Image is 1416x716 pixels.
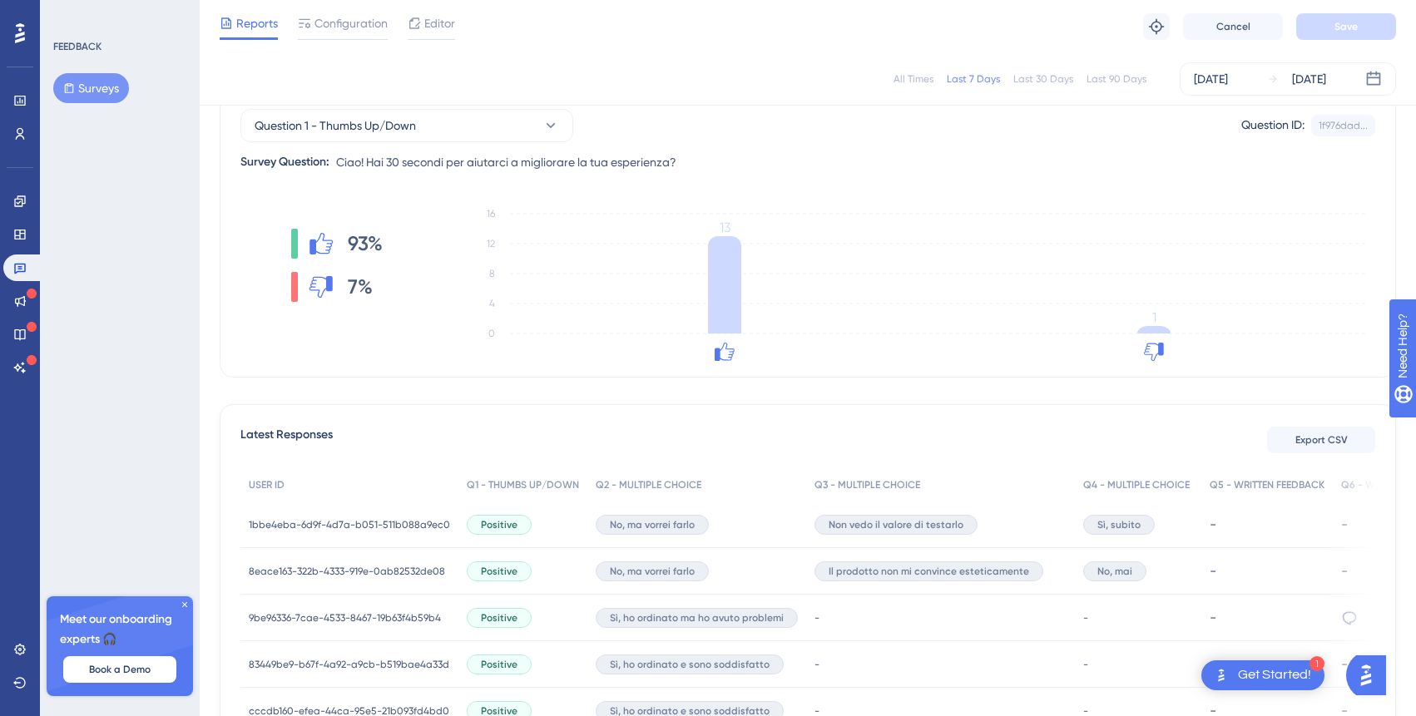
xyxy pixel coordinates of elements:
[89,663,151,676] span: Book a Demo
[1210,478,1324,491] span: Q5 - WRITTEN FEEDBACK
[1183,13,1283,40] button: Cancel
[314,13,388,33] span: Configuration
[424,13,455,33] span: Editor
[240,152,329,172] div: Survey Question:
[488,328,495,339] tspan: 0
[240,109,573,142] button: Question 1 - Thumbs Up/Down
[53,73,129,103] button: Surveys
[1210,516,1324,532] div: -
[610,518,695,531] span: No, ma vorrei farlo
[1013,72,1073,86] div: Last 30 Days
[249,518,450,531] span: 1bbe4eba-6d9f-4d7a-b051-511b088a9ec0
[1083,478,1190,491] span: Q4 - MULTIPLE CHOICE
[1083,611,1088,625] span: -
[1334,20,1358,33] span: Save
[63,656,176,683] button: Book a Demo
[489,298,495,309] tspan: 4
[1310,656,1324,671] div: 1
[596,478,701,491] span: Q2 - MULTIPLE CHOICE
[1152,309,1156,325] tspan: 1
[1210,610,1324,625] div: -
[1097,518,1141,531] span: Sì, subito
[348,274,373,300] span: 7%
[240,425,333,455] span: Latest Responses
[481,611,517,625] span: Positive
[1210,563,1324,579] div: -
[1319,119,1368,132] div: 1f976dad...
[829,565,1029,578] span: Il prodotto non mi convince esteticamente
[249,478,285,491] span: USER ID
[1210,656,1324,672] div: -
[1083,658,1088,671] span: -
[336,152,676,172] span: Ciao! Hai 30 secondi per aiutarci a migliorare la tua esperienza?
[1097,565,1132,578] span: No, mai
[1201,660,1324,690] div: Open Get Started! checklist, remaining modules: 1
[1267,427,1375,453] button: Export CSV
[814,611,819,625] span: -
[39,4,104,24] span: Need Help?
[1296,13,1396,40] button: Save
[236,13,278,33] span: Reports
[610,611,784,625] span: Sì, ho ordinato ma ho avuto problemi
[814,478,920,491] span: Q3 - MULTIPLE CHOICE
[1216,20,1250,33] span: Cancel
[720,220,730,235] tspan: 13
[814,658,819,671] span: -
[481,658,517,671] span: Positive
[60,610,180,649] span: Meet our onboarding experts 🎧
[1346,650,1396,700] iframe: UserGuiding AI Assistant Launcher
[348,230,383,257] span: 93%
[467,478,579,491] span: Q1 - THUMBS UP/DOWN
[947,72,1000,86] div: Last 7 Days
[610,565,695,578] span: No, ma vorrei farlo
[255,116,416,136] span: Question 1 - Thumbs Up/Down
[53,40,101,53] div: FEEDBACK
[481,565,517,578] span: Positive
[829,518,963,531] span: Non vedo il valore di testarlo
[894,72,933,86] div: All Times
[489,268,495,279] tspan: 8
[1211,665,1231,685] img: launcher-image-alternative-text
[481,518,517,531] span: Positive
[1238,666,1311,684] div: Get Started!
[1194,69,1228,89] div: [DATE]
[249,565,445,578] span: 8eace163-322b-4333-919e-0ab82532de08
[249,658,449,671] span: 83449be9-b67f-4a92-a9cb-b519bae4a33d
[1241,115,1305,136] div: Question ID:
[1087,72,1146,86] div: Last 90 Days
[1292,69,1326,89] div: [DATE]
[610,658,770,671] span: Sì, ho ordinato e sono soddisfatto
[487,208,495,220] tspan: 16
[487,238,495,249] tspan: 12
[1295,433,1348,447] span: Export CSV
[249,611,441,625] span: 9be96336-7cae-4533-8467-19b63f4b59b4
